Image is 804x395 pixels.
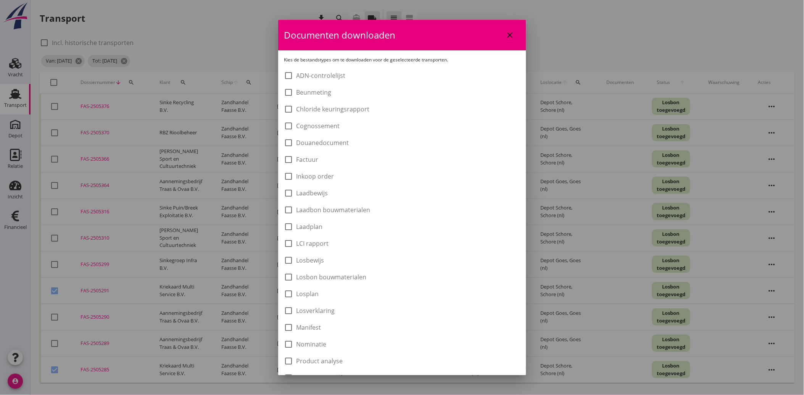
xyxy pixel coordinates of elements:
[296,72,346,79] label: ADN-controlelijst
[296,256,324,264] label: Losbewijs
[296,122,340,130] label: Cognossement
[296,240,329,247] label: LCI rapport
[296,173,334,180] label: Inkoop order
[296,273,367,281] label: Losbon bouwmaterialen
[296,374,331,382] label: Protestbrief
[284,56,520,63] p: Kies de bestandstypes om te downloaden voor de geselecteerde transporten.
[506,31,515,40] i: close
[296,89,332,96] label: Beunmeting
[296,307,335,314] label: Losverklaring
[278,20,526,50] div: Documenten downloaden
[296,139,349,147] label: Douanedocument
[296,223,323,231] label: Laadplan
[296,340,327,348] label: Nominatie
[296,156,319,163] label: Factuur
[296,324,321,331] label: Manifest
[296,357,343,365] label: Product analyse
[296,189,328,197] label: Laadbewijs
[296,105,370,113] label: Chloride keuringsrapport
[296,290,319,298] label: Losplan
[296,206,371,214] label: Laadbon bouwmaterialen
